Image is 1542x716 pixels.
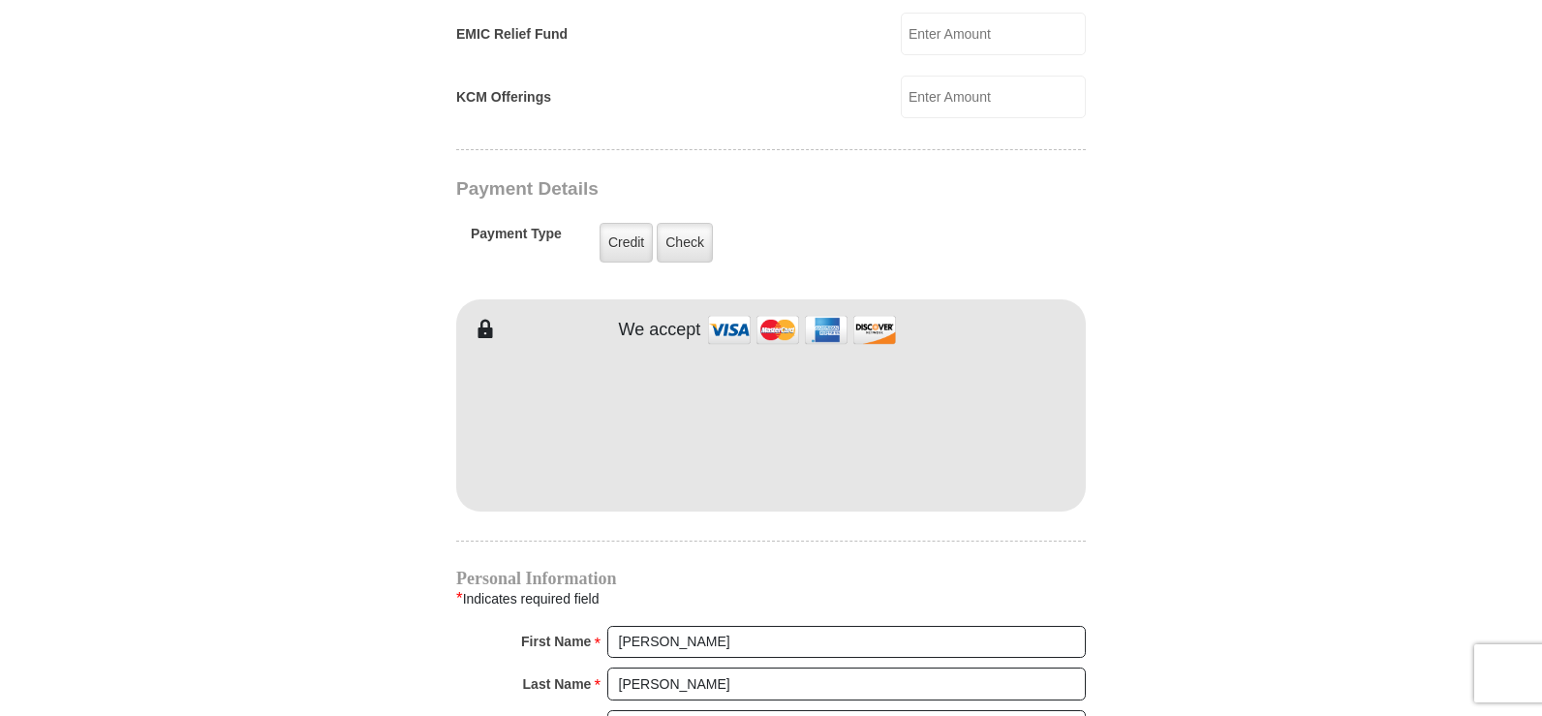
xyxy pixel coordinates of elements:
[471,226,562,252] h5: Payment Type
[456,87,551,108] label: KCM Offerings
[619,320,701,341] h4: We accept
[456,24,568,45] label: EMIC Relief Fund
[600,223,653,263] label: Credit
[705,309,899,351] img: credit cards accepted
[523,670,592,698] strong: Last Name
[521,628,591,655] strong: First Name
[657,223,713,263] label: Check
[901,76,1086,118] input: Enter Amount
[456,178,950,201] h3: Payment Details
[456,586,1086,611] div: Indicates required field
[456,571,1086,586] h4: Personal Information
[901,13,1086,55] input: Enter Amount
